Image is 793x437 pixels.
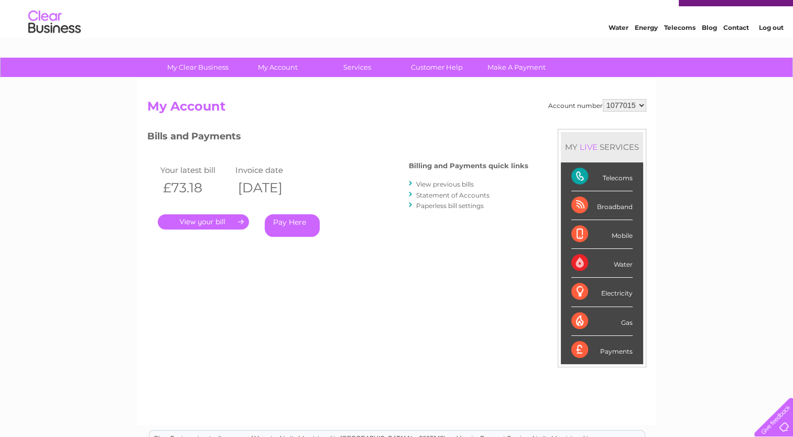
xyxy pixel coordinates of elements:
[723,45,749,52] a: Contact
[702,45,717,52] a: Blog
[147,129,528,147] h3: Bills and Payments
[571,336,633,364] div: Payments
[147,99,646,119] h2: My Account
[571,278,633,307] div: Electricity
[28,27,81,59] img: logo.png
[571,220,633,249] div: Mobile
[265,214,320,237] a: Pay Here
[409,162,528,170] h4: Billing and Payments quick links
[571,307,633,336] div: Gas
[635,45,658,52] a: Energy
[416,202,484,210] a: Paperless bill settings
[155,58,241,77] a: My Clear Business
[158,177,233,199] th: £73.18
[473,58,560,77] a: Make A Payment
[561,132,643,162] div: MY SERVICES
[571,162,633,191] div: Telecoms
[233,163,308,177] td: Invoice date
[233,177,308,199] th: [DATE]
[595,5,668,18] a: 0333 014 3131
[609,45,628,52] a: Water
[158,163,233,177] td: Your latest bill
[548,99,646,112] div: Account number
[394,58,480,77] a: Customer Help
[571,191,633,220] div: Broadband
[571,249,633,278] div: Water
[664,45,696,52] a: Telecoms
[149,6,645,51] div: Clear Business is a trading name of Verastar Limited (registered in [GEOGRAPHIC_DATA] No. 3667643...
[158,214,249,230] a: .
[578,142,600,152] div: LIVE
[416,191,490,199] a: Statement of Accounts
[234,58,321,77] a: My Account
[416,180,474,188] a: View previous bills
[314,58,400,77] a: Services
[758,45,783,52] a: Log out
